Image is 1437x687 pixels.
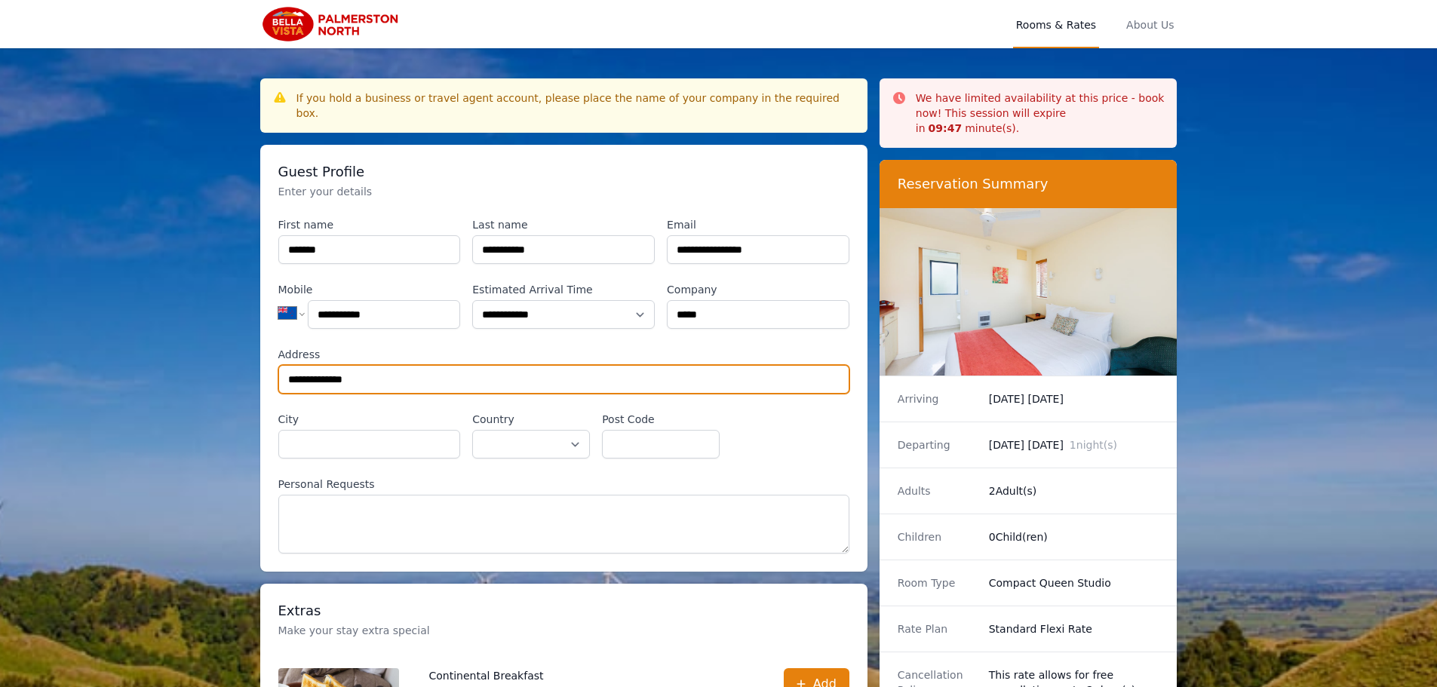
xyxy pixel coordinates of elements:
[898,437,977,452] dt: Departing
[278,184,849,199] p: Enter your details
[602,412,720,427] label: Post Code
[278,602,849,620] h3: Extras
[989,575,1159,590] dd: Compact Queen Studio
[278,163,849,181] h3: Guest Profile
[898,391,977,406] dt: Arriving
[278,623,849,638] p: Make your stay extra special
[929,122,963,134] strong: 09 : 47
[296,90,855,121] div: If you hold a business or travel agent account, please place the name of your company in the requ...
[989,437,1159,452] dd: [DATE] [DATE]
[898,575,977,590] dt: Room Type
[472,282,655,297] label: Estimated Arrival Time
[989,529,1159,544] dd: 0 Child(ren)
[880,208,1178,376] img: Compact Queen Studio
[1070,439,1117,451] span: 1 night(s)
[278,217,461,232] label: First name
[898,621,977,636] dt: Rate Plan
[429,668,711,683] p: Continental Breakfast
[667,282,849,297] label: Company
[472,412,590,427] label: Country
[260,6,406,42] img: Bella Vista Palmerston North
[278,477,849,492] label: Personal Requests
[667,217,849,232] label: Email
[898,483,977,498] dt: Adults
[989,483,1159,498] dd: 2 Adult(s)
[472,217,655,232] label: Last name
[989,391,1159,406] dd: [DATE] [DATE]
[898,175,1159,193] h3: Reservation Summary
[278,347,849,362] label: Address
[989,621,1159,636] dd: Standard Flexi Rate
[278,412,461,427] label: City
[898,529,977,544] dt: Children
[916,90,1165,136] p: We have limited availability at this price - book now! This session will expire in minute(s).
[278,282,461,297] label: Mobile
